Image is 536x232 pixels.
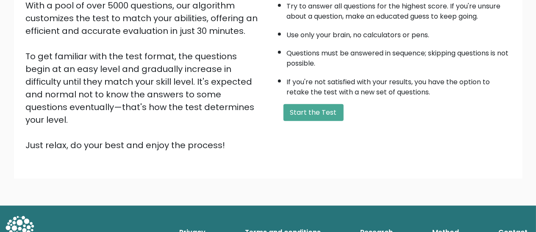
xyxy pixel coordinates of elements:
button: Start the Test [283,104,344,121]
li: If you're not satisfied with your results, you have the option to retake the test with a new set ... [287,73,511,97]
li: Questions must be answered in sequence; skipping questions is not possible. [287,44,511,69]
li: Use only your brain, no calculators or pens. [287,26,511,40]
